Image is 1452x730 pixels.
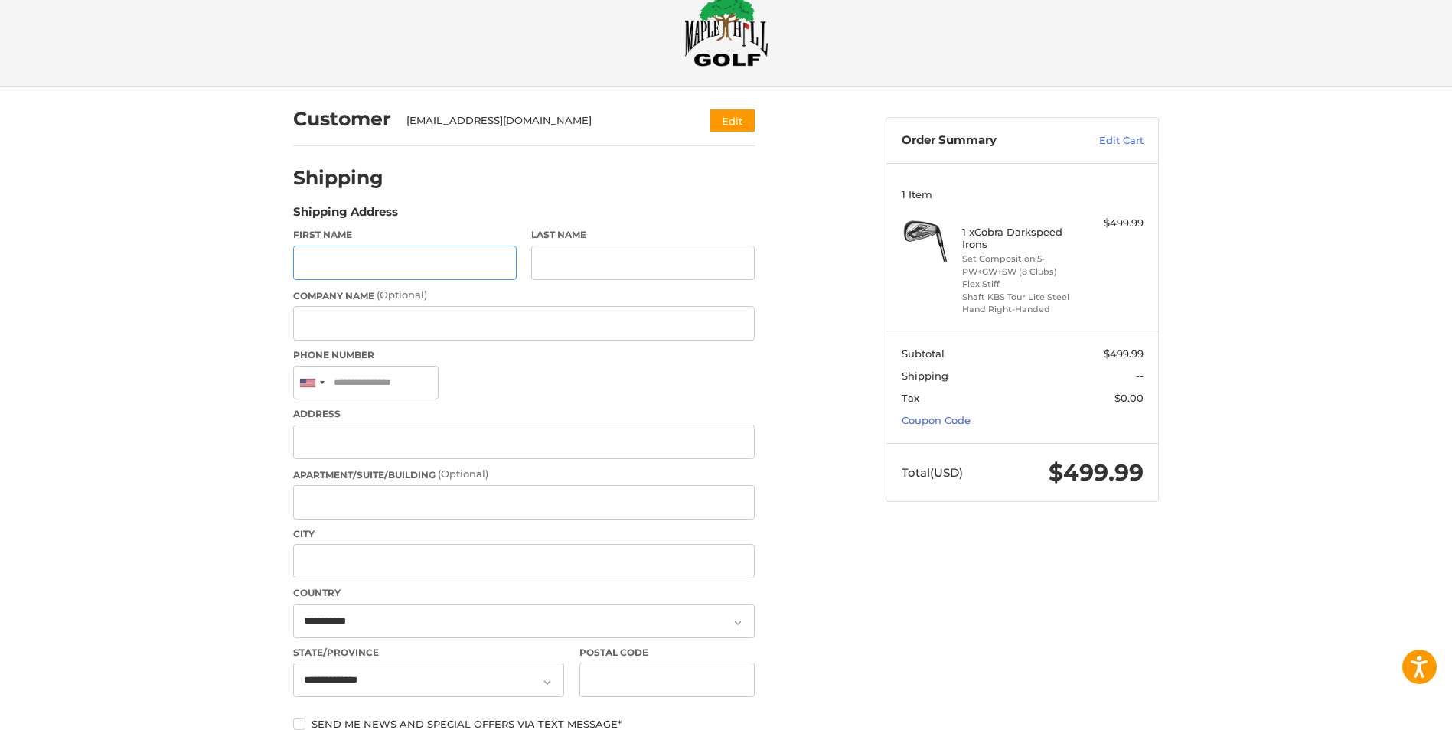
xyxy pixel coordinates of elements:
[406,113,681,129] div: [EMAIL_ADDRESS][DOMAIN_NAME]
[1104,347,1144,360] span: $499.99
[1114,392,1144,404] span: $0.00
[962,303,1079,316] li: Hand Right-Handed
[962,253,1079,278] li: Set Composition 5-PW+GW+SW (8 Clubs)
[902,414,971,426] a: Coupon Code
[293,166,383,190] h2: Shipping
[293,107,391,131] h2: Customer
[293,228,517,242] label: First Name
[1136,370,1144,382] span: --
[293,586,755,600] label: Country
[962,278,1079,291] li: Flex Stiff
[902,133,1066,148] h3: Order Summary
[902,392,919,404] span: Tax
[293,407,755,421] label: Address
[294,367,329,399] div: United States: +1
[902,370,948,382] span: Shipping
[902,465,963,480] span: Total (USD)
[902,347,945,360] span: Subtotal
[1049,458,1144,487] span: $499.99
[293,527,755,541] label: City
[293,288,755,303] label: Company Name
[293,467,755,482] label: Apartment/Suite/Building
[710,109,755,132] button: Edit
[962,291,1079,304] li: Shaft KBS Tour Lite Steel
[293,718,755,730] label: Send me news and special offers via text message*
[962,226,1079,251] h4: 1 x Cobra Darkspeed Irons
[293,646,564,660] label: State/Province
[902,188,1144,200] h3: 1 Item
[377,288,427,301] small: (Optional)
[293,204,398,228] legend: Shipping Address
[293,348,755,362] label: Phone Number
[579,646,755,660] label: Postal Code
[438,468,488,480] small: (Optional)
[1066,133,1144,148] a: Edit Cart
[1083,216,1144,231] div: $499.99
[531,228,755,242] label: Last Name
